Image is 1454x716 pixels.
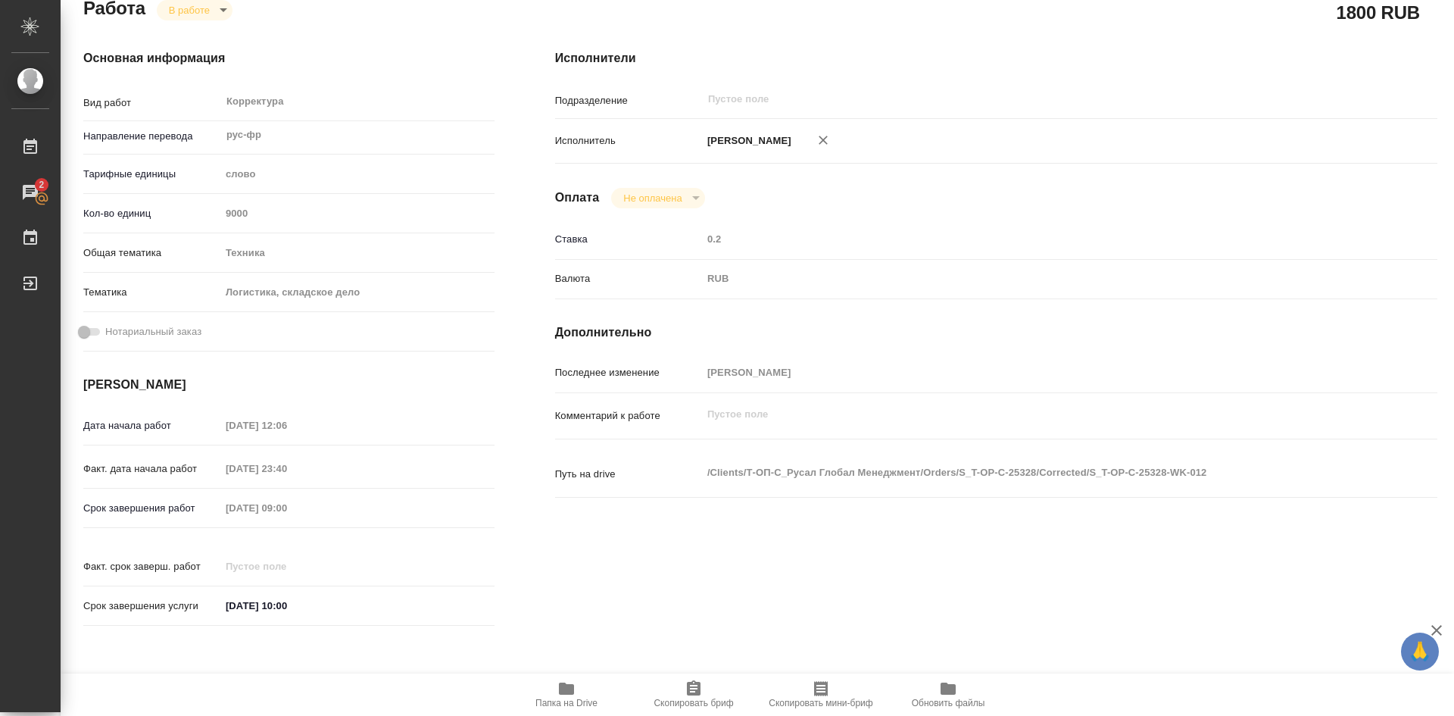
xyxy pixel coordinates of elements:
[555,365,702,380] p: Последнее изменение
[220,555,353,577] input: Пустое поле
[83,49,495,67] h4: Основная информация
[83,599,220,614] p: Срок завершения услуги
[535,698,598,708] span: Папка на Drive
[555,408,702,424] p: Комментарий к работе
[30,177,53,192] span: 2
[702,460,1364,486] textarea: /Clients/Т-ОП-С_Русал Глобал Менеджмент/Orders/S_T-OP-C-25328/Corrected/S_T-OP-C-25328-WK-012
[757,674,885,716] button: Скопировать мини-бриф
[83,672,133,696] h2: Заказ
[807,124,840,157] button: Удалить исполнителя
[220,240,495,266] div: Техника
[654,698,733,708] span: Скопировать бриф
[619,192,686,205] button: Не оплачена
[83,167,220,182] p: Тарифные единицы
[4,174,57,211] a: 2
[707,90,1328,108] input: Пустое поле
[611,188,704,208] div: В работе
[83,285,220,300] p: Тематика
[555,93,702,108] p: Подразделение
[220,595,353,617] input: ✎ Введи что-нибудь
[83,418,220,433] p: Дата начала работ
[555,49,1437,67] h4: Исполнители
[555,232,702,247] p: Ставка
[220,161,495,187] div: слово
[164,4,214,17] button: В работе
[220,414,353,436] input: Пустое поле
[83,206,220,221] p: Кол-во единиц
[83,129,220,144] p: Направление перевода
[769,698,872,708] span: Скопировать мини-бриф
[220,458,353,480] input: Пустое поле
[885,674,1012,716] button: Обновить файлы
[702,266,1364,292] div: RUB
[555,324,1437,342] h4: Дополнительно
[702,133,791,149] p: [PERSON_NAME]
[83,501,220,516] p: Срок завершения работ
[1401,633,1439,671] button: 🙏
[220,497,353,519] input: Пустое поле
[912,698,985,708] span: Обновить файлы
[630,674,757,716] button: Скопировать бриф
[555,271,702,286] p: Валюта
[83,376,495,394] h4: [PERSON_NAME]
[555,133,702,149] p: Исполнитель
[83,559,220,574] p: Факт. срок заверш. работ
[220,202,495,224] input: Пустое поле
[83,245,220,261] p: Общая тематика
[555,189,600,207] h4: Оплата
[83,461,220,477] p: Факт. дата начала работ
[220,280,495,305] div: Логистика, складское дело
[105,324,201,339] span: Нотариальный заказ
[503,674,630,716] button: Папка на Drive
[702,228,1364,250] input: Пустое поле
[1407,636,1433,668] span: 🙏
[83,95,220,111] p: Вид работ
[555,467,702,482] p: Путь на drive
[702,361,1364,383] input: Пустое поле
